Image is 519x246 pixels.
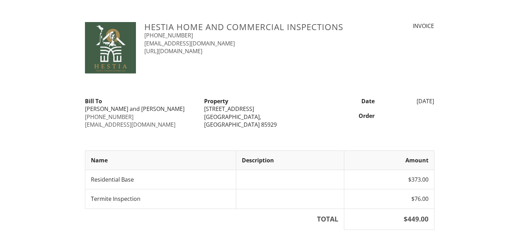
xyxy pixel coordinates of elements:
[85,22,136,73] img: Hestia_B.jpg
[319,112,379,120] div: Order
[379,97,439,105] div: [DATE]
[85,113,134,121] a: [PHONE_NUMBER]
[85,209,344,230] th: TOTAL
[204,113,315,129] div: [GEOGRAPHIC_DATA], [GEOGRAPHIC_DATA] 85929
[344,189,434,209] td: $76.00
[344,150,434,170] th: Amount
[353,22,434,30] div: INVOICE
[144,40,235,47] a: [EMAIL_ADDRESS][DOMAIN_NAME]
[85,150,236,170] th: Name
[144,31,193,39] a: [PHONE_NUMBER]
[204,105,315,113] div: [STREET_ADDRESS]
[344,170,434,189] td: $373.00
[144,47,202,55] a: [URL][DOMAIN_NAME]
[85,105,196,113] div: [PERSON_NAME] and [PERSON_NAME]
[85,189,236,209] td: Termite Inspection
[144,22,345,31] h3: Hestia Home and Commercial Inspections
[85,97,102,105] strong: Bill To
[85,121,175,128] a: [EMAIL_ADDRESS][DOMAIN_NAME]
[85,170,236,189] td: Residential Base
[344,209,434,230] th: $449.00
[236,150,344,170] th: Description
[319,97,379,105] div: Date
[204,97,228,105] strong: Property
